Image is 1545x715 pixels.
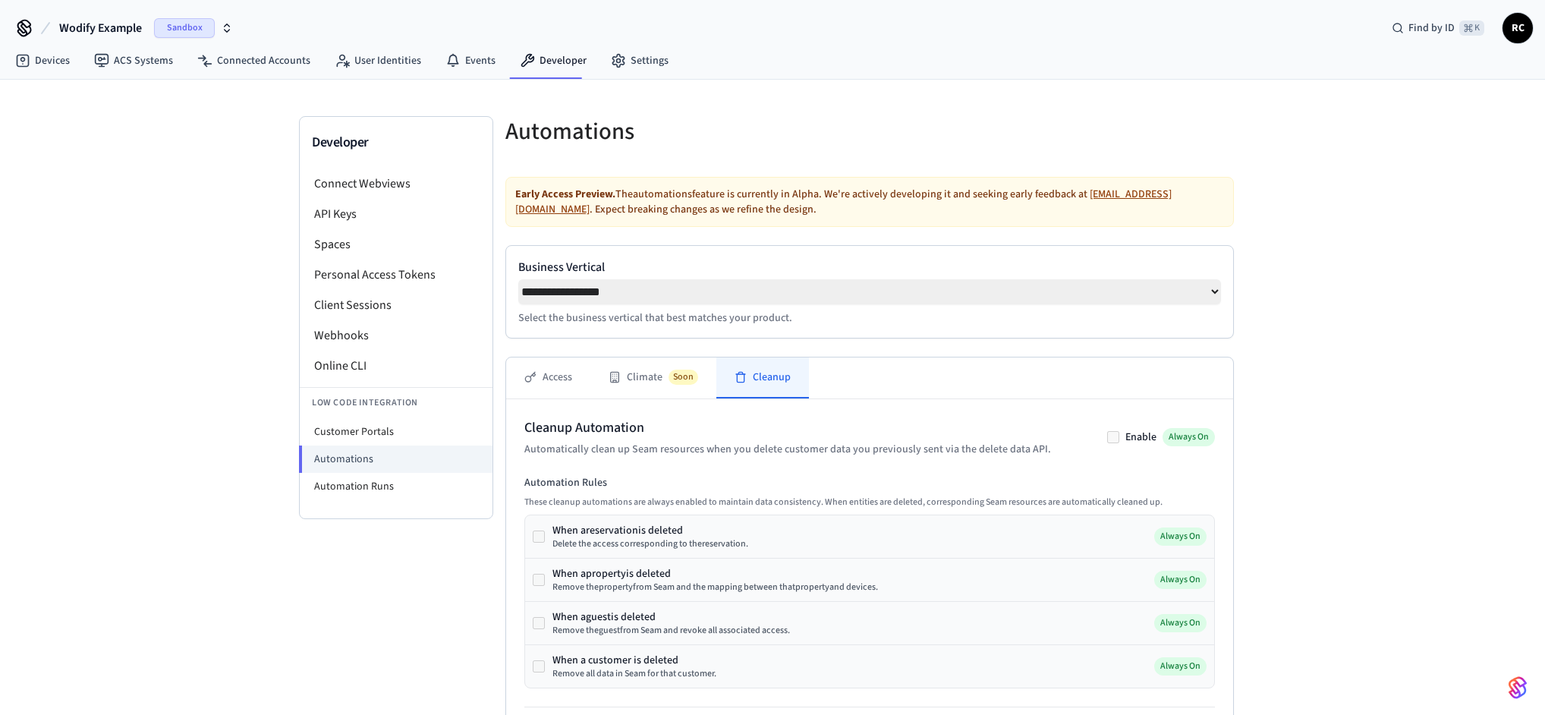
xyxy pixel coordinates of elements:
[1504,14,1531,42] span: RC
[1509,676,1527,700] img: SeamLogoGradient.69752ec5.svg
[552,653,716,668] div: When a customer is deleted
[1408,20,1455,36] span: Find by ID
[1163,428,1215,446] span: Always On
[300,290,492,320] li: Client Sessions
[82,47,185,74] a: ACS Systems
[1459,20,1484,36] span: ⌘ K
[59,19,142,37] span: Wodify Example
[716,357,809,398] button: Cleanup
[669,370,698,385] span: Soon
[552,625,790,637] div: Remove the guest from Seam and revoke all associated access.
[1380,14,1496,42] div: Find by ID⌘ K
[1503,13,1533,43] button: RC
[323,47,433,74] a: User Identities
[300,351,492,381] li: Online CLI
[300,320,492,351] li: Webhooks
[433,47,508,74] a: Events
[590,357,716,398] button: ClimateSoon
[300,473,492,500] li: Automation Runs
[1154,657,1207,676] span: Always On
[154,18,215,38] span: Sandbox
[300,229,492,260] li: Spaces
[518,258,1221,276] label: Business Vertical
[524,496,1215,509] p: These cleanup automations are always enabled to maintain data consistency. When entities are dele...
[300,387,492,418] li: Low Code Integration
[299,446,492,473] li: Automations
[1154,571,1207,589] span: Always On
[1154,614,1207,632] span: Always On
[515,187,1172,217] a: [EMAIL_ADDRESS][DOMAIN_NAME]
[506,357,590,398] button: Access
[300,199,492,229] li: API Keys
[515,187,615,202] strong: Early Access Preview.
[3,47,82,74] a: Devices
[1154,528,1207,546] span: Always On
[300,260,492,290] li: Personal Access Tokens
[552,566,878,581] div: When a property is deleted
[505,177,1234,227] div: The automations feature is currently in Alpha. We're actively developing it and seeking early fee...
[185,47,323,74] a: Connected Accounts
[524,475,1215,490] h3: Automation Rules
[505,116,861,147] h5: Automations
[552,668,716,680] div: Remove all data in Seam for that customer.
[1125,430,1156,445] label: Enable
[552,523,748,538] div: When a reservation is deleted
[312,132,480,153] h3: Developer
[300,418,492,446] li: Customer Portals
[300,169,492,199] li: Connect Webviews
[518,310,1221,326] p: Select the business vertical that best matches your product.
[552,609,790,625] div: When a guest is deleted
[524,417,1051,439] h2: Cleanup Automation
[524,442,1051,457] p: Automatically clean up Seam resources when you delete customer data you previously sent via the d...
[508,47,599,74] a: Developer
[552,538,748,550] div: Delete the access corresponding to the reservation .
[552,581,878,594] div: Remove the property from Seam and the mapping between that property and devices.
[599,47,681,74] a: Settings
